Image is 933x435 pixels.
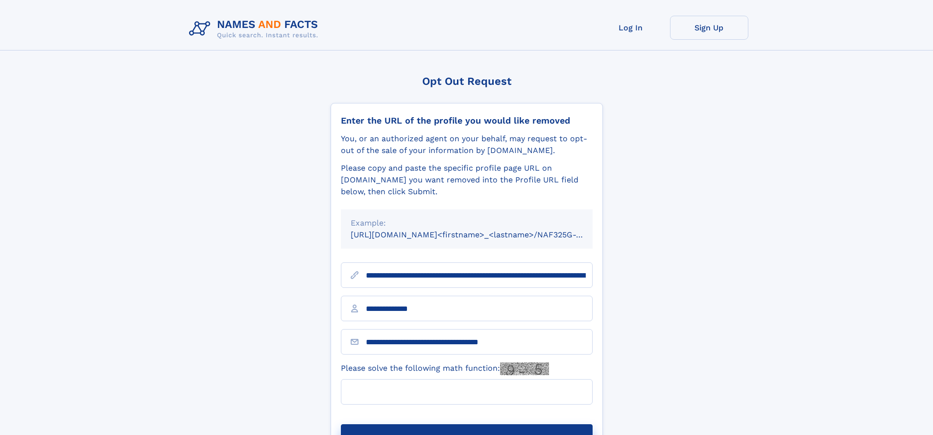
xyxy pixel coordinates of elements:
[351,230,611,239] small: [URL][DOMAIN_NAME]<firstname>_<lastname>/NAF325G-xxxxxxxx
[341,115,593,126] div: Enter the URL of the profile you would like removed
[592,16,670,40] a: Log In
[351,217,583,229] div: Example:
[341,362,549,375] label: Please solve the following math function:
[341,133,593,156] div: You, or an authorized agent on your behalf, may request to opt-out of the sale of your informatio...
[331,75,603,87] div: Opt Out Request
[341,162,593,198] div: Please copy and paste the specific profile page URL on [DOMAIN_NAME] you want removed into the Pr...
[670,16,748,40] a: Sign Up
[185,16,326,42] img: Logo Names and Facts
